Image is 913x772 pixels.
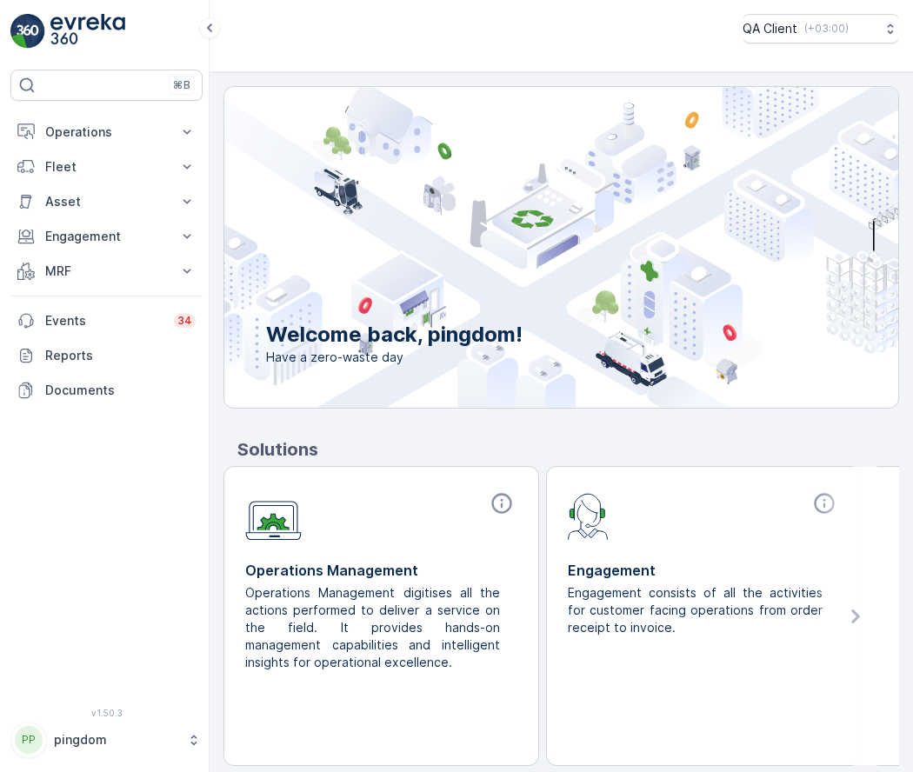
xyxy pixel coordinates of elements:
button: Engagement [10,219,203,254]
p: pingdom [54,731,178,749]
a: Reports [10,338,203,373]
p: Events [45,312,163,329]
p: QA Client [743,20,797,37]
img: city illustration [146,87,898,408]
div: PP [15,726,43,754]
a: Events34 [10,303,203,338]
p: Fleet [45,158,168,176]
p: Engagement [45,228,168,245]
p: Engagement consists of all the activities for customer facing operations from order receipt to in... [568,584,826,636]
button: Asset [10,184,203,219]
button: QA Client(+03:00) [743,14,899,43]
span: Have a zero-waste day [266,349,523,366]
button: MRF [10,254,203,289]
p: Asset [45,193,168,210]
img: module-icon [245,491,302,541]
p: MRF [45,263,168,280]
span: v 1.50.3 [10,708,203,718]
p: Solutions [237,436,899,463]
p: Welcome back, pingdom! [266,321,523,349]
p: Documents [45,382,196,399]
button: Fleet [10,150,203,184]
p: 34 [177,314,192,328]
button: PPpingdom [10,722,203,758]
p: ⌘B [173,78,190,92]
img: logo_light-DOdMpM7g.png [50,14,125,49]
p: Operations Management digitises all the actions performed to deliver a service on the field. It p... [245,584,503,671]
button: Operations [10,115,203,150]
p: ( +03:00 ) [804,22,849,36]
img: logo [10,14,45,49]
p: Operations Management [245,560,517,581]
p: Reports [45,347,196,364]
p: Operations [45,123,168,141]
a: Documents [10,373,203,408]
p: Engagement [568,560,840,581]
img: module-icon [568,491,609,540]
